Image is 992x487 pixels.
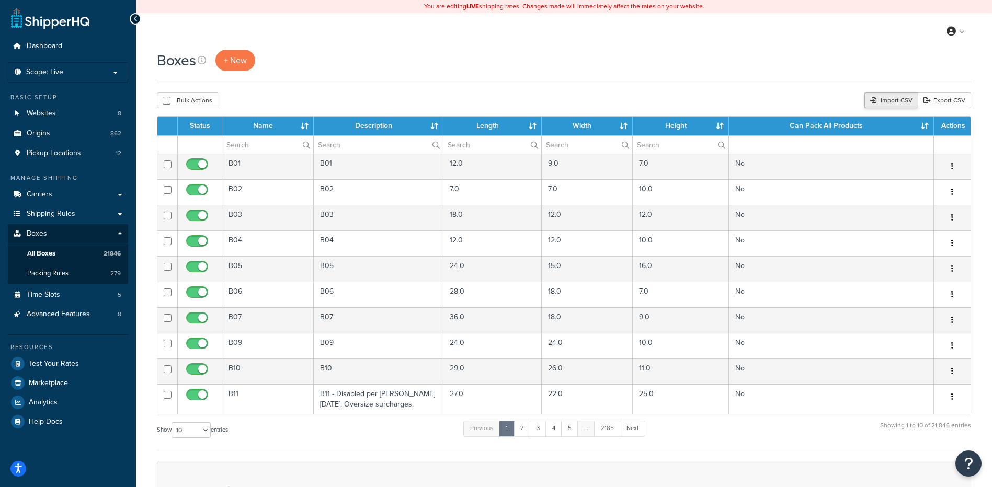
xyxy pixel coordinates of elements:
td: B04 [222,230,314,256]
td: B09 [222,333,314,358]
td: 12.0 [542,230,632,256]
th: Height : activate to sort column ascending [633,117,729,135]
li: Boxes [8,224,128,284]
td: 10.0 [633,333,729,358]
a: Export CSV [918,92,971,108]
td: B01 [222,154,314,179]
input: Search [633,136,728,154]
td: No [729,205,934,230]
a: Help Docs [8,412,128,431]
td: B05 [314,256,444,282]
td: 11.0 [633,358,729,384]
input: Search [222,136,313,154]
td: 7.0 [443,179,542,205]
span: Advanced Features [27,310,90,319]
td: 7.0 [633,282,729,307]
li: Pickup Locations [8,144,128,163]
span: Packing Rules [27,269,69,278]
select: Showentries [172,422,211,438]
span: 862 [110,129,121,138]
a: Origins 862 [8,124,128,143]
span: Dashboard [27,42,62,51]
span: 8 [118,109,121,118]
td: 9.0 [542,154,632,179]
span: Boxes [27,229,47,238]
td: B04 [314,230,444,256]
li: Packing Rules [8,264,128,283]
li: Websites [8,104,128,123]
td: B09 [314,333,444,358]
label: Show entries [157,422,228,438]
th: Can Pack All Products : activate to sort column ascending [729,117,934,135]
th: Width : activate to sort column ascending [542,117,632,135]
a: Shipping Rules [8,204,128,224]
span: Marketplace [29,379,68,388]
span: 8 [118,310,121,319]
th: Actions [934,117,971,135]
td: 24.0 [443,256,542,282]
td: 18.0 [542,282,632,307]
div: Resources [8,343,128,352]
a: Analytics [8,393,128,412]
td: B07 [314,307,444,333]
a: Test Your Rates [8,354,128,373]
td: B02 [222,179,314,205]
a: Packing Rules 279 [8,264,128,283]
span: 12 [116,149,121,158]
li: Marketplace [8,374,128,392]
span: All Boxes [27,249,55,258]
a: Time Slots 5 [8,285,128,305]
td: 29.0 [443,358,542,384]
td: No [729,230,934,256]
li: Advanced Features [8,305,128,324]
span: Help Docs [29,418,63,426]
td: B02 [314,179,444,205]
td: 36.0 [443,307,542,333]
td: 26.0 [542,358,632,384]
span: 21846 [104,249,121,258]
span: Shipping Rules [27,210,75,218]
a: Pickup Locations 12 [8,144,128,163]
td: B10 [222,358,314,384]
td: 28.0 [443,282,542,307]
b: LIVE [466,2,479,11]
a: Boxes [8,224,128,243]
a: + New [215,50,255,71]
th: Name : activate to sort column ascending [222,117,314,135]
th: Length : activate to sort column ascending [443,117,542,135]
span: Test Your Rates [29,360,79,368]
a: 5 [561,421,578,436]
td: No [729,282,934,307]
td: 18.0 [542,307,632,333]
td: 12.0 [443,230,542,256]
td: B06 [314,282,444,307]
input: Search [443,136,541,154]
td: No [729,333,934,358]
div: Basic Setup [8,93,128,102]
td: No [729,358,934,384]
a: 2 [514,421,531,436]
span: Pickup Locations [27,149,81,158]
a: Carriers [8,185,128,204]
input: Search [314,136,443,154]
td: 18.0 [443,205,542,230]
a: Previous [463,421,500,436]
li: Dashboard [8,37,128,56]
td: 22.0 [542,384,632,414]
span: 279 [110,269,121,278]
span: Websites [27,109,56,118]
td: 12.0 [443,154,542,179]
td: 12.0 [633,205,729,230]
td: 9.0 [633,307,729,333]
span: Time Slots [27,291,60,299]
th: Description : activate to sort column ascending [314,117,444,135]
a: 1 [499,421,515,436]
div: Manage Shipping [8,173,128,182]
td: 12.0 [542,205,632,230]
a: 4 [545,421,562,436]
td: 27.0 [443,384,542,414]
